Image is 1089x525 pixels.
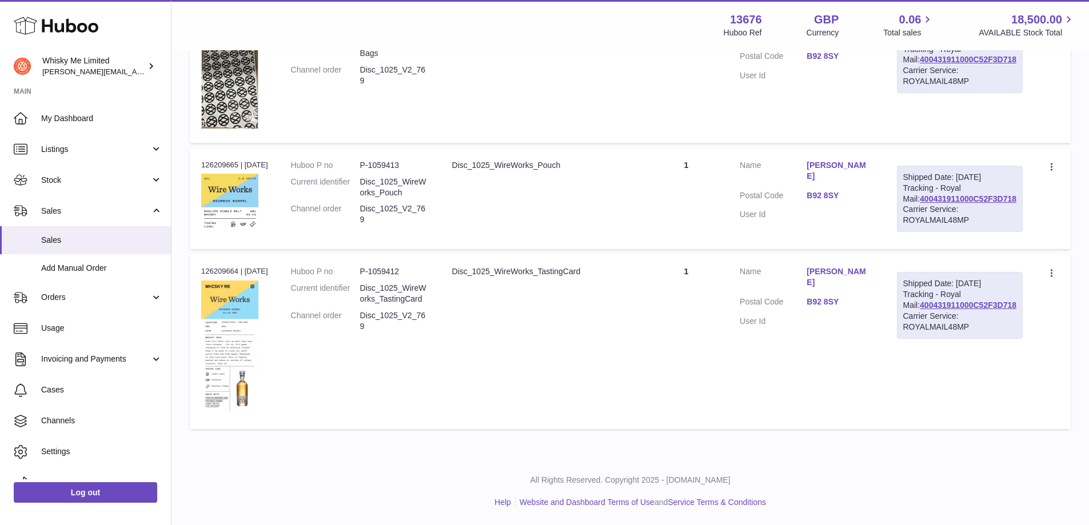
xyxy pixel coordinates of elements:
[883,27,934,38] span: Total sales
[360,160,429,171] dd: P-1059413
[201,174,258,230] img: 1758532642.png
[883,12,934,38] a: 0.06 Total sales
[291,203,360,225] dt: Channel order
[897,272,1023,338] div: Tracking - Royal Mail:
[201,35,258,129] img: 1725358317.png
[14,482,157,503] a: Log out
[807,266,873,288] a: [PERSON_NAME]
[201,266,268,276] div: 126209664 | [DATE]
[360,65,429,86] dd: Disc_1025_V2_769
[41,206,150,217] span: Sales
[644,149,728,249] td: 1
[807,190,873,201] a: B92 8SY
[291,65,360,86] dt: Channel order
[903,65,1017,87] div: Carrier Service: ROYALMAIL48MP
[360,203,429,225] dd: Disc_1025_V2_769
[740,296,807,310] dt: Postal Code
[42,55,145,77] div: Whisky Me Limited
[41,446,162,457] span: Settings
[814,12,839,27] strong: GBP
[360,266,429,277] dd: P-1059412
[740,160,807,185] dt: Name
[41,292,150,303] span: Orders
[41,113,162,124] span: My Dashboard
[201,280,258,415] img: 1758532628.png
[740,209,807,220] dt: User Id
[41,384,162,395] span: Cases
[291,266,360,277] dt: Huboo P no
[452,266,633,277] div: Disc_1025_WireWorks_TastingCard
[897,166,1023,232] div: Tracking - Royal Mail:
[807,27,839,38] div: Currency
[41,323,162,334] span: Usage
[41,354,150,364] span: Invoicing and Payments
[979,27,1075,38] span: AVAILABLE Stock Total
[903,204,1017,226] div: Carrier Service: ROYALMAIL48MP
[41,415,162,426] span: Channels
[920,300,1016,310] a: 400431911000C52F3D718
[291,160,360,171] dt: Huboo P no
[520,498,655,507] a: Website and Dashboard Terms of Use
[740,190,807,204] dt: Postal Code
[41,263,162,274] span: Add Manual Order
[291,310,360,332] dt: Channel order
[807,51,873,62] a: B92 8SY
[730,12,762,27] strong: 13676
[14,58,31,75] img: frances@whiskyshop.com
[291,283,360,304] dt: Current identifier
[903,311,1017,332] div: Carrier Service: ROYALMAIL48MP
[897,27,1023,93] div: Tracking - Royal Mail:
[807,160,873,182] a: [PERSON_NAME]
[807,296,873,307] a: B92 8SY
[740,51,807,65] dt: Postal Code
[979,12,1075,38] a: 18,500.00 AVAILABLE Stock Total
[920,55,1016,64] a: 400431911000C52F3D718
[920,194,1016,203] a: 400431911000C52F3D718
[42,67,229,76] span: [PERSON_NAME][EMAIL_ADDRESS][DOMAIN_NAME]
[740,70,807,81] dt: User Id
[360,310,429,332] dd: Disc_1025_V2_769
[181,475,1080,486] p: All Rights Reserved. Copyright 2025 - [DOMAIN_NAME]
[494,498,511,507] a: Help
[41,175,150,186] span: Stock
[644,255,728,429] td: 1
[1011,12,1062,27] span: 18,500.00
[41,144,150,155] span: Listings
[360,283,429,304] dd: Disc_1025_WireWorks_TastingCard
[740,316,807,327] dt: User Id
[360,177,429,198] dd: Disc_1025_WireWorks_Pouch
[903,278,1017,289] div: Shipped Date: [DATE]
[291,177,360,198] dt: Current identifier
[516,497,766,508] li: and
[41,235,162,246] span: Sales
[201,160,268,170] div: 126209665 | [DATE]
[452,160,633,171] div: Disc_1025_WireWorks_Pouch
[903,172,1017,183] div: Shipped Date: [DATE]
[724,27,762,38] div: Huboo Ref
[41,477,162,488] span: Returns
[899,12,922,27] span: 0.06
[740,266,807,291] dt: Name
[668,498,766,507] a: Service Terms & Conditions
[644,10,728,143] td: 1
